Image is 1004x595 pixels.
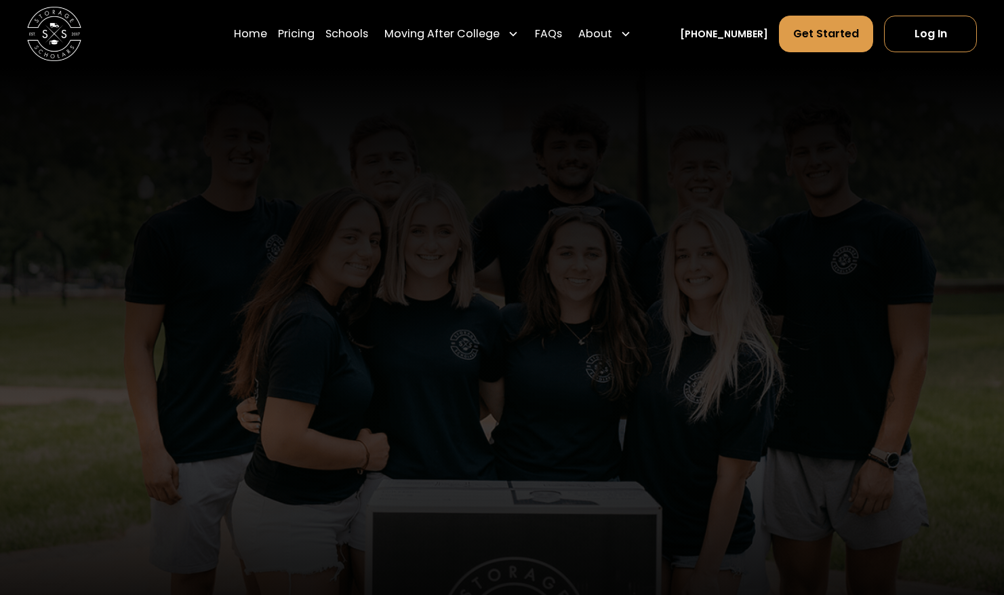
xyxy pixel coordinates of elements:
a: Log In [884,16,976,52]
a: Get Started [779,16,873,52]
img: Storage Scholars main logo [27,7,81,61]
a: FAQs [535,15,562,53]
a: [PHONE_NUMBER] [680,27,768,41]
div: About [573,15,637,53]
a: Schools [325,15,368,53]
a: Home [234,15,267,53]
a: Pricing [278,15,315,53]
div: About [578,26,612,42]
div: Moving After College [384,26,500,42]
div: Moving After College [379,15,524,53]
